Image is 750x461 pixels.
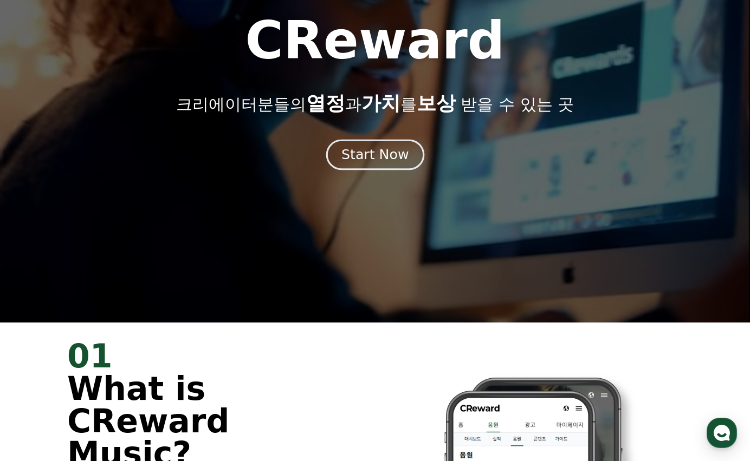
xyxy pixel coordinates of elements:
span: 설정 [167,359,180,368]
a: 설정 [140,343,208,370]
p: 크리에이터분들의 과 를 받을 수 있는 곳 [176,93,574,114]
span: 보상 [417,92,456,114]
a: 대화 [72,343,140,370]
a: Start Now [328,151,422,161]
span: 열정 [306,92,345,114]
span: 가치 [361,92,400,114]
div: Start Now [341,146,409,164]
div: 01 [67,340,362,372]
button: Start Now [326,140,424,170]
h1: CReward [245,15,505,67]
span: 대화 [99,360,112,368]
span: 홈 [34,359,41,368]
a: 홈 [3,343,72,370]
